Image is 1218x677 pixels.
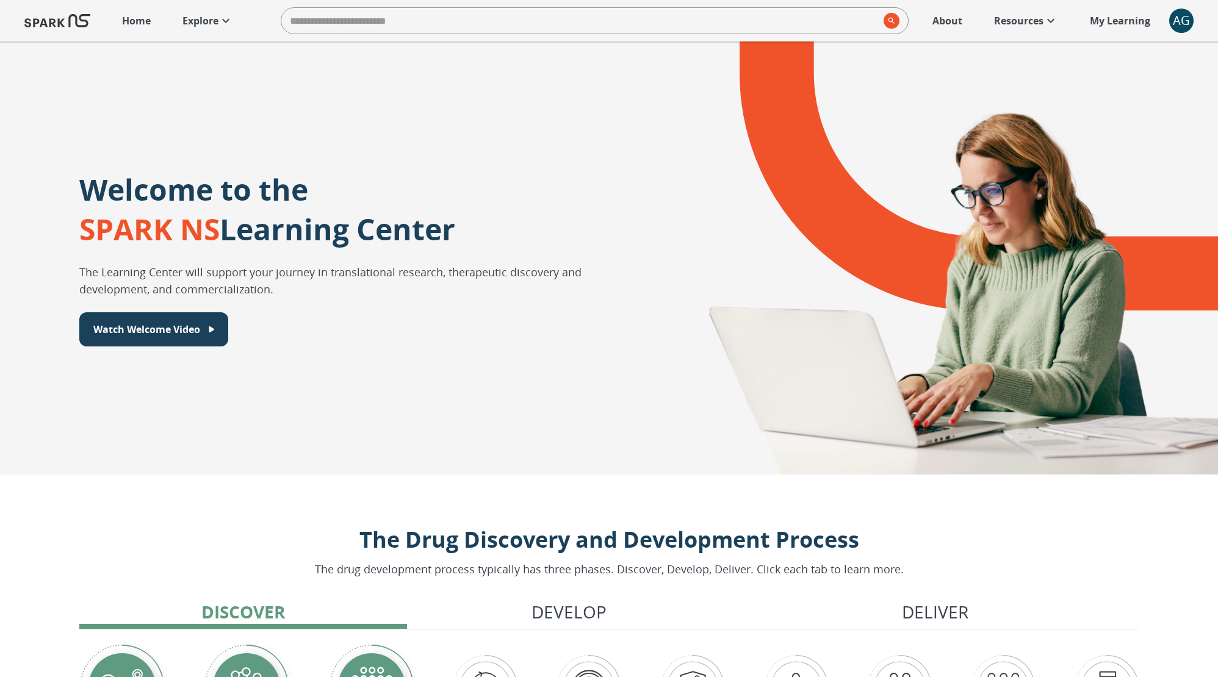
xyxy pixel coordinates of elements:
[649,41,1218,475] div: A montage of drug development icons and a SPARK NS logo design element
[122,13,151,28] p: Home
[93,322,200,337] p: Watch Welcome Video
[902,599,968,625] p: Deliver
[1169,9,1194,33] button: account of current user
[1084,7,1157,34] a: My Learning
[201,599,285,625] p: Discover
[315,561,904,578] p: The drug development process typically has three phases. Discover, Develop, Deliver. Click each t...
[79,209,220,249] span: SPARK NS
[79,263,596,298] p: The Learning Center will support your journey in translational research, therapeutic discovery an...
[24,6,90,35] img: Logo of SPARK at Stanford
[79,170,455,249] p: Welcome to the Learning Center
[926,7,968,34] a: About
[176,7,239,34] a: Explore
[1090,13,1150,28] p: My Learning
[1169,9,1194,33] div: AG
[116,7,157,34] a: Home
[532,599,607,625] p: Develop
[315,523,904,556] p: The Drug Discovery and Development Process
[932,13,962,28] p: About
[994,13,1043,28] p: Resources
[988,7,1064,34] a: Resources
[79,312,228,346] button: Watch Welcome Video
[182,13,218,28] p: Explore
[879,8,899,34] button: search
